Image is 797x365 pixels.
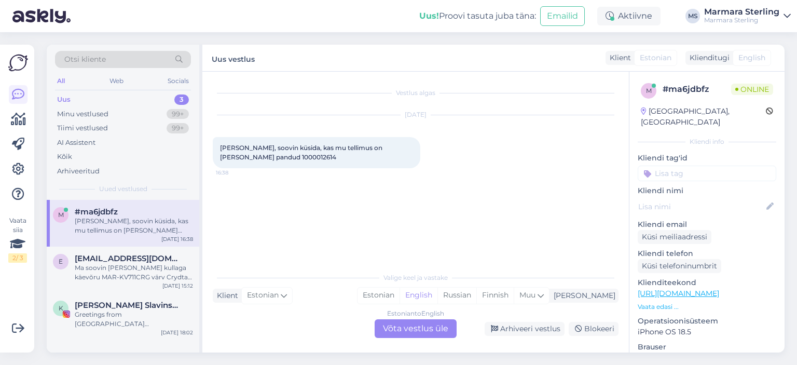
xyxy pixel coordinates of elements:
div: [DATE] [213,110,619,119]
input: Lisa tag [638,166,776,181]
p: Kliendi tag'id [638,153,776,164]
div: [GEOGRAPHIC_DATA], [GEOGRAPHIC_DATA] [641,106,766,128]
div: Arhiveeritud [57,166,100,177]
p: Vaata edasi ... [638,302,776,312]
span: Otsi kliente [64,54,106,65]
p: Operatsioonisüsteem [638,316,776,327]
span: Muu [519,290,535,300]
span: m [646,87,652,94]
div: 2 / 3 [8,253,27,263]
p: Kliendi nimi [638,185,776,196]
div: Vestlus algas [213,88,619,98]
div: [PERSON_NAME] [549,290,615,301]
div: 99+ [167,109,189,119]
span: English [738,52,765,63]
div: 3 [174,94,189,105]
div: Klient [606,52,631,63]
div: Russian [437,288,476,303]
div: Kliendi info [638,137,776,146]
span: #ma6jdbfz [75,207,118,217]
div: Proovi tasuta juba täna: [419,10,536,22]
div: 99+ [167,123,189,133]
p: Brauser [638,342,776,353]
span: Karolina Kriukelytė Slavinskienė [75,301,183,310]
p: Klienditeekond [638,277,776,288]
div: Klient [213,290,238,301]
input: Lisa nimi [638,201,764,212]
div: All [55,74,67,88]
div: Minu vestlused [57,109,108,119]
label: Uus vestlus [212,51,255,65]
div: Marmara Sterling [704,16,779,24]
div: AI Assistent [57,138,95,148]
div: Blokeeri [569,322,619,336]
span: Uued vestlused [99,184,147,194]
span: 16:38 [216,169,255,177]
span: m [58,211,64,219]
div: Estonian [358,288,400,303]
span: e [59,258,63,265]
div: [DATE] 15:12 [162,282,193,290]
div: Finnish [476,288,514,303]
div: Socials [166,74,191,88]
div: Valige keel ja vastake [213,273,619,282]
div: Estonian to English [387,309,444,318]
div: Klienditugi [685,52,730,63]
div: [PERSON_NAME], soovin küsida, kas mu tellimus on [PERSON_NAME] pandud 1000012614 [75,217,193,235]
div: [DATE] 16:38 [161,235,193,243]
p: Kliendi email [638,219,776,230]
div: Küsi telefoninumbrit [638,259,721,273]
button: Emailid [540,6,585,26]
a: Marmara SterlingMarmara Sterling [704,8,791,24]
div: Vaata siia [8,216,27,263]
span: Estonian [640,52,671,63]
b: Uus! [419,11,439,21]
img: Askly Logo [8,53,28,73]
div: Greetings from [GEOGRAPHIC_DATA] [PERSON_NAME] (from [GEOGRAPHIC_DATA]🇱🇹). I was thinking… I woul... [75,310,193,329]
div: English [400,288,437,303]
div: # ma6jdbfz [663,83,731,96]
span: eevakook@hotmail.ee [75,254,183,263]
div: Küsi meiliaadressi [638,230,711,244]
span: Online [731,84,773,95]
div: Arhiveeri vestlus [485,322,565,336]
div: Ma soovin [PERSON_NAME] kullaga käevõru MAR-KV711CRG värv Crydtal. Kuid ma [PERSON_NAME] tööl ja ... [75,263,193,282]
div: MS [685,9,700,23]
div: Võta vestlus üle [375,319,457,338]
div: Aktiivne [597,7,661,25]
span: Estonian [247,290,279,301]
p: iPhone OS 18.5 [638,327,776,337]
div: Uus [57,94,71,105]
span: K [59,304,63,312]
span: [PERSON_NAME], soovin küsida, kas mu tellimus on [PERSON_NAME] pandud 1000012614 [220,144,384,161]
a: [URL][DOMAIN_NAME] [638,289,719,298]
div: Web [107,74,126,88]
div: Kõik [57,152,72,162]
p: Kliendi telefon [638,248,776,259]
div: Tiimi vestlused [57,123,108,133]
div: Marmara Sterling [704,8,779,16]
div: [DATE] 18:02 [161,329,193,336]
